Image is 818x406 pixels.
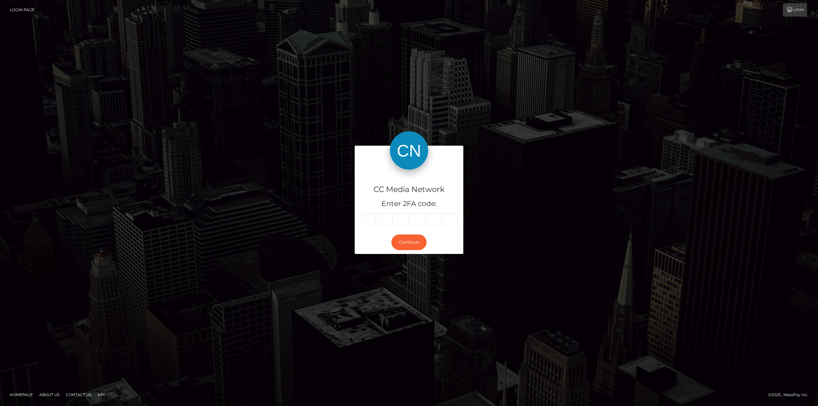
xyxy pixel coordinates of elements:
[768,391,813,398] div: © 2025 , MassPay Inc.
[391,234,427,250] button: Continue
[63,390,94,400] a: Contact Us
[95,390,107,400] a: API
[10,3,35,17] a: Login Page
[390,131,428,170] img: CC Media Network
[7,390,35,400] a: Homepage
[359,199,459,209] h5: Enter 2FA code:
[783,3,807,17] a: Login
[37,390,62,400] a: About Us
[359,184,459,195] h4: CC Media Network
